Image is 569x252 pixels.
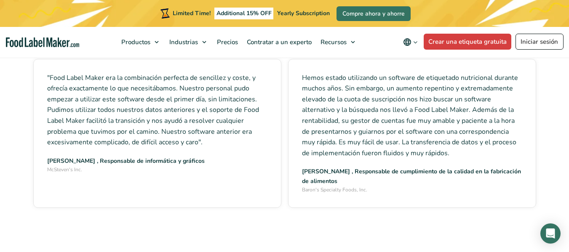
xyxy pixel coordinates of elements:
[516,34,564,50] a: Iniciar sesión
[540,223,561,244] div: Open Intercom Messenger
[119,38,151,46] span: Productos
[337,6,411,21] a: Compre ahora y ahorre
[117,27,163,57] a: Productos
[397,34,424,50] button: Change language
[165,27,211,57] a: Industrias
[302,186,522,194] p: Baron's Specialty Foods, Inc.
[214,8,274,19] span: Additional 15% OFF
[47,72,267,148] p: "Food Label Maker era la combinación perfecta de sencillez y coste, y ofrecía exactamente lo que ...
[214,38,239,46] span: Precios
[6,37,79,47] a: Food Label Maker homepage
[244,38,313,46] span: Contratar a un experto
[213,27,240,57] a: Precios
[243,27,314,57] a: Contratar a un experto
[47,166,205,174] p: McSteven's Inc.
[302,72,522,159] p: Hemos estado utilizando un software de etiquetado nutricional durante muchos años. Sin embargo, u...
[277,9,330,17] span: Yearly Subscription
[167,38,199,46] span: Industrias
[318,38,347,46] span: Recursos
[316,27,359,57] a: Recursos
[302,167,522,186] p: [PERSON_NAME] , Responsable de cumplimiento de la calidad en la fabricación de alimentos
[424,34,512,50] a: Crear una etiqueta gratuita
[173,9,211,17] span: Limited Time!
[47,156,205,165] p: [PERSON_NAME] , Responsable de informática y gráficos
